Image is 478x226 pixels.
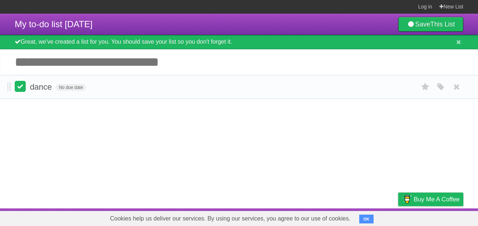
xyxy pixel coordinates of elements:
span: No due date [56,84,86,91]
a: SaveThis List [398,17,463,32]
span: Buy me a coffee [414,193,460,206]
span: dance [30,82,54,92]
label: Star task [418,81,432,93]
b: This List [430,21,455,28]
button: OK [359,215,374,223]
span: Cookies help us deliver our services. By using our services, you agree to our use of cookies. [103,211,358,226]
a: Suggest a feature [417,210,463,224]
label: Done [15,81,26,92]
a: Privacy [389,210,408,224]
img: Buy me a coffee [402,193,412,205]
a: Terms [364,210,380,224]
span: My to-do list [DATE] [15,19,93,29]
a: Buy me a coffee [398,193,463,206]
a: About [300,210,316,224]
a: Developers [325,210,354,224]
